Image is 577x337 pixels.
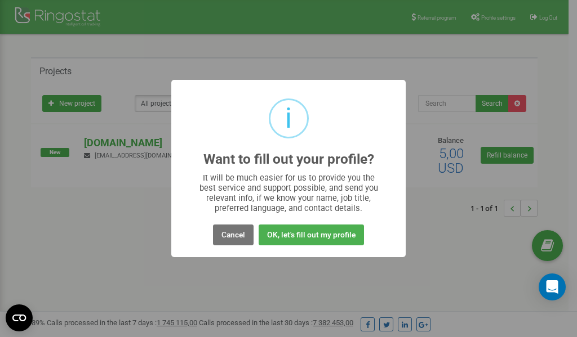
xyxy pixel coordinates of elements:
button: Open CMP widget [6,304,33,331]
button: Cancel [213,224,254,245]
button: OK, let's fill out my profile [259,224,364,245]
h2: Want to fill out your profile? [203,152,374,167]
div: Open Intercom Messenger [539,273,566,300]
div: It will be much easier for us to provide you the best service and support possible, and send you ... [194,173,384,213]
div: i [285,100,292,137]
